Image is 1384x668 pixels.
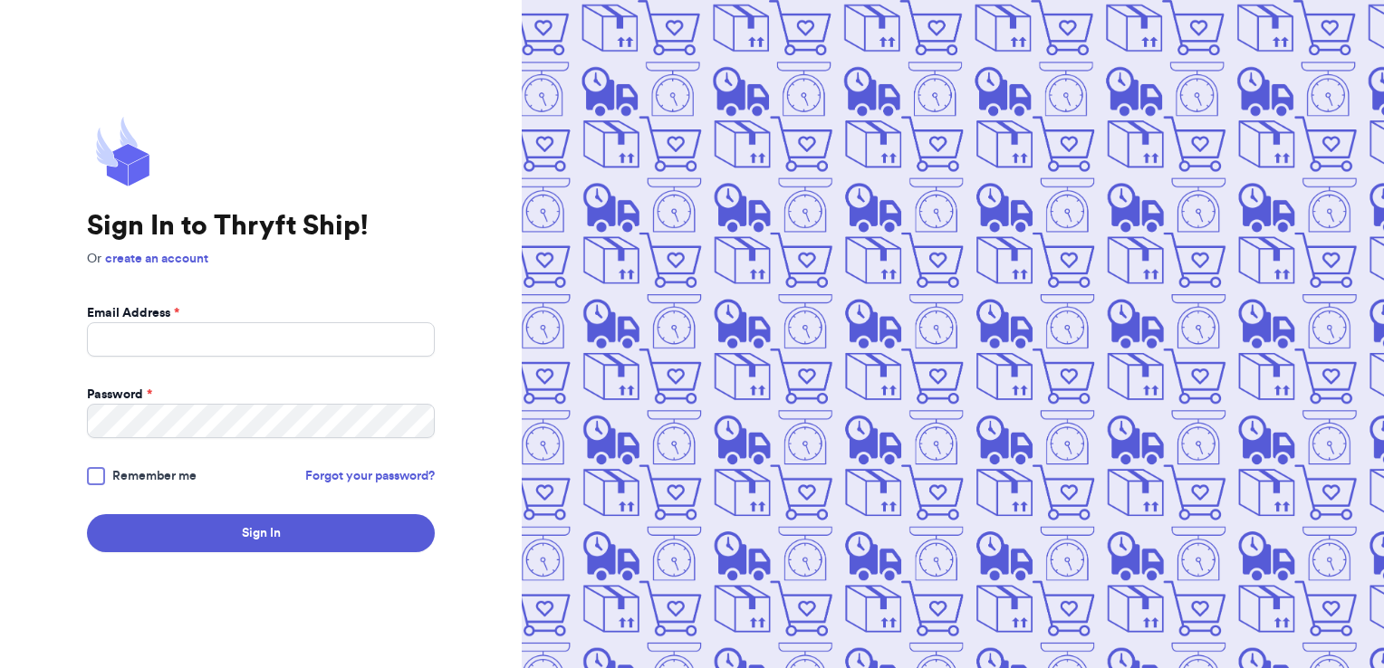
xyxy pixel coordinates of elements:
[87,386,152,404] label: Password
[87,250,435,268] p: Or
[87,210,435,243] h1: Sign In to Thryft Ship!
[105,253,208,265] a: create an account
[305,467,435,485] a: Forgot your password?
[87,514,435,552] button: Sign In
[87,304,179,322] label: Email Address
[112,467,197,485] span: Remember me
